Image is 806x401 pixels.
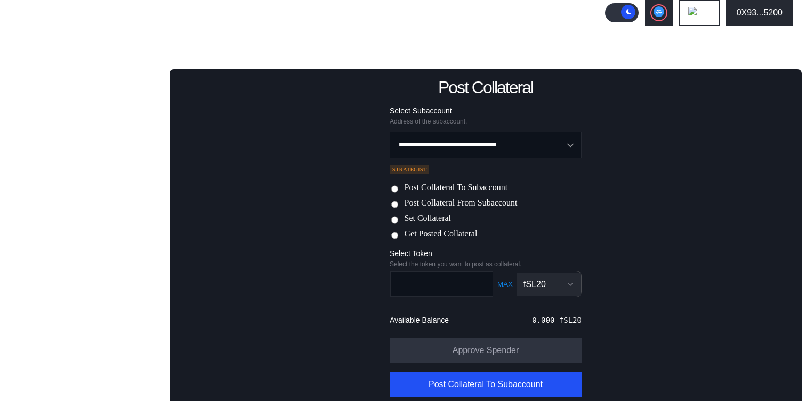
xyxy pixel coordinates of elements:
[19,205,88,215] div: Balance Collateral
[390,260,582,268] div: Select the token you want to post as collateral.
[737,8,783,18] div: 0X93...5200
[494,280,516,289] button: MAX
[19,83,72,92] div: Lending Pools
[404,229,477,240] label: Get Posted Collateral
[688,7,700,19] img: chain logo
[15,132,166,147] div: Withdraw to Lender
[390,165,429,174] div: STRATEGIST
[390,249,582,258] div: Select Token
[390,315,449,325] div: Available Balance
[517,273,581,296] button: Open menu for selecting token for payment
[390,372,582,397] button: Post Collateral To Subaccount
[438,78,533,97] div: Post Collateral
[19,100,68,110] div: Subaccounts
[390,338,582,363] button: Approve Spender
[404,198,517,209] label: Post Collateral From Subaccount
[19,118,42,127] div: Loans
[15,150,166,165] div: Set Withdrawal
[19,187,55,197] div: Collateral
[15,167,166,182] div: Set Loan Fees
[404,214,451,225] label: Set Collateral
[390,106,582,116] div: Select Subaccount
[26,220,149,233] div: Post Collateral
[532,316,582,324] div: 0.000 fSL20
[13,38,95,58] div: Admin Page
[390,132,582,158] button: Open menu
[390,118,582,125] div: Address of the subaccount.
[523,280,546,289] div: fSL20
[404,183,507,194] label: Post Collateral To Subaccount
